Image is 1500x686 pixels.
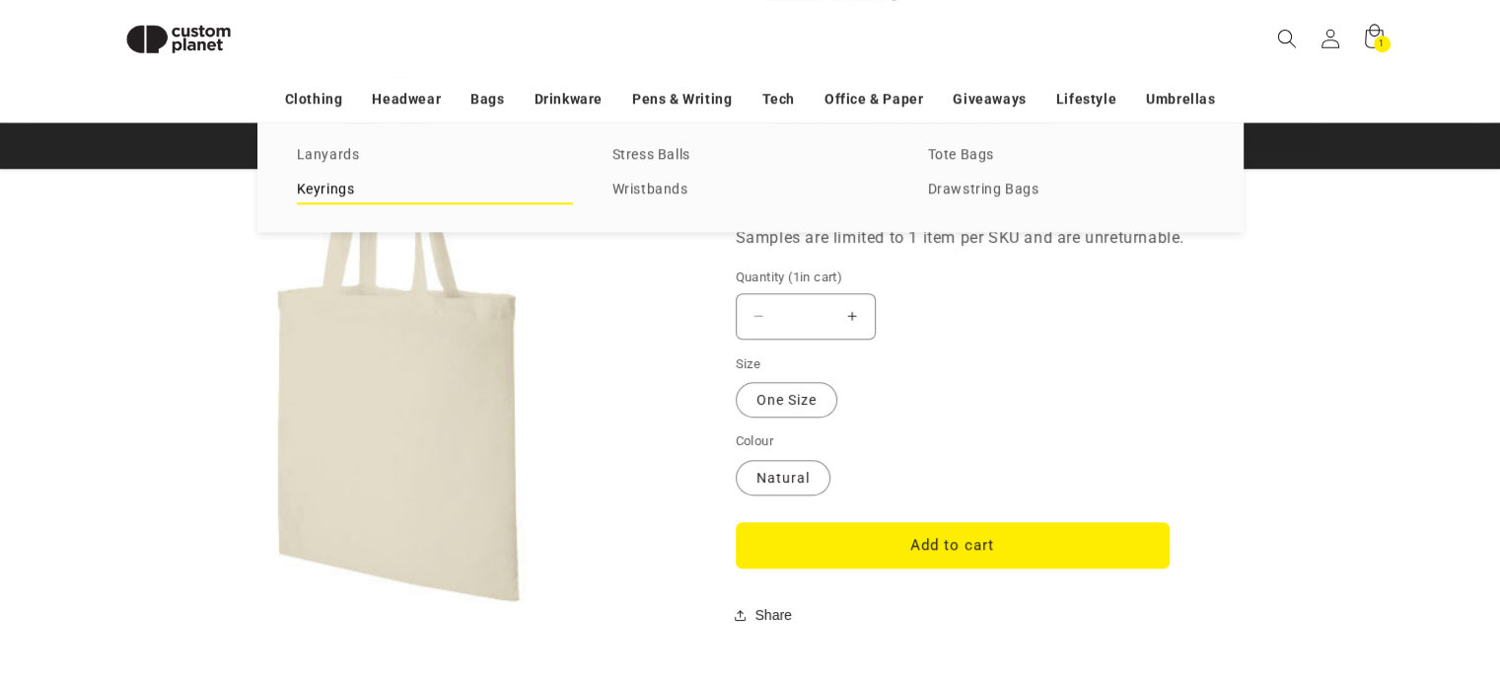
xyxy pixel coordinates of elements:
a: Stress Balls [612,142,889,169]
a: Keyrings [297,177,573,203]
a: Drawstring Bags [928,177,1204,203]
a: Lifestyle [1056,82,1116,116]
media-gallery: Gallery Viewer [109,30,686,607]
a: Tote Bags [928,142,1204,169]
legend: Size [736,354,763,374]
button: Add to cart [736,522,1170,569]
span: 1 [1379,36,1385,52]
a: Headwear [372,82,441,116]
span: 1 [793,269,800,284]
iframe: Chat Widget [1401,591,1500,686]
a: Bags [470,82,504,116]
a: Office & Paper [824,82,923,116]
a: Tech [761,82,794,116]
a: Giveaways [953,82,1026,116]
legend: Colour [736,431,775,451]
label: One Size [736,382,837,418]
a: Lanyards [297,142,573,169]
label: Natural [736,460,830,495]
label: Quantity [736,267,1170,287]
a: Wristbands [612,177,889,203]
p: Samples are limited to 1 item per SKU and are unreturnable. [736,224,1327,253]
button: Share [736,593,798,637]
span: ( in cart) [788,269,842,284]
a: Clothing [285,82,343,116]
summary: Search [1265,17,1309,60]
a: Umbrellas [1146,82,1215,116]
a: Drinkware [535,82,603,116]
img: Custom Planet [109,8,248,70]
a: Pens & Writing [632,82,732,116]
